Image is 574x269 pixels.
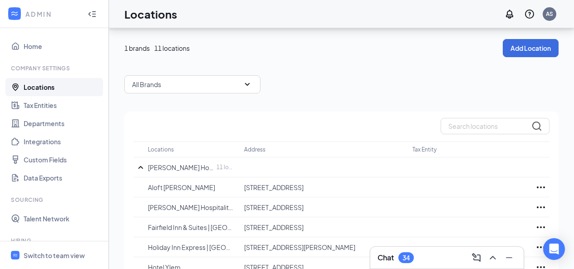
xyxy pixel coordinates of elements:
p: Tax Entity [412,146,437,153]
p: [PERSON_NAME] Hospitality Management [148,203,235,212]
svg: Ellipses [535,242,546,253]
svg: WorkstreamLogo [10,9,19,18]
a: Data Exports [24,169,101,187]
p: [STREET_ADDRESS] [244,203,403,212]
p: 11 location(s) [216,163,235,171]
svg: SmallChevronUp [135,162,146,173]
p: [PERSON_NAME] Hospitality Management [148,163,214,172]
svg: Collapse [88,10,97,19]
a: Home [24,37,101,55]
svg: Ellipses [535,182,546,193]
button: Minimize [502,250,516,265]
p: [STREET_ADDRESS] [244,223,403,232]
div: Open Intercom Messenger [543,238,565,260]
svg: ComposeMessage [471,252,482,263]
svg: Ellipses [535,202,546,213]
div: Hiring [11,237,99,245]
svg: SmallChevronDown [242,79,253,90]
p: Address [244,146,265,153]
p: All Brands [132,80,161,89]
a: Tax Entities [24,96,101,114]
span: 11 locations [154,43,190,53]
p: Locations [148,146,174,153]
h1: Locations [124,6,177,22]
p: Fairfield Inn & Suites | [GEOGRAPHIC_DATA] [148,223,235,232]
svg: Notifications [504,9,515,20]
svg: ChevronUp [487,252,498,263]
a: Talent Network [24,210,101,228]
svg: WorkstreamLogo [12,252,18,258]
div: AS [546,10,553,18]
span: 1 brands [124,43,150,53]
div: Company Settings [11,64,99,72]
p: [STREET_ADDRESS][PERSON_NAME] [244,243,403,252]
svg: Minimize [504,252,515,263]
svg: MagnifyingGlass [531,121,542,132]
p: Holiday Inn Express | [GEOGRAPHIC_DATA] [148,243,235,252]
svg: QuestionInfo [524,9,535,20]
button: ChevronUp [486,250,500,265]
a: Locations [24,78,101,96]
a: Custom Fields [24,151,101,169]
p: [STREET_ADDRESS] [244,183,403,192]
button: Add Location [503,39,559,57]
input: Search locations [441,118,549,134]
svg: Ellipses [535,222,546,233]
div: Sourcing [11,196,99,204]
div: 34 [402,254,410,262]
div: ADMIN [25,10,79,19]
a: Departments [24,114,101,132]
p: Aloft [PERSON_NAME] [148,183,235,192]
a: Integrations [24,132,101,151]
div: Switch to team view [24,251,85,260]
h3: Chat [378,253,394,263]
button: ComposeMessage [469,250,484,265]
